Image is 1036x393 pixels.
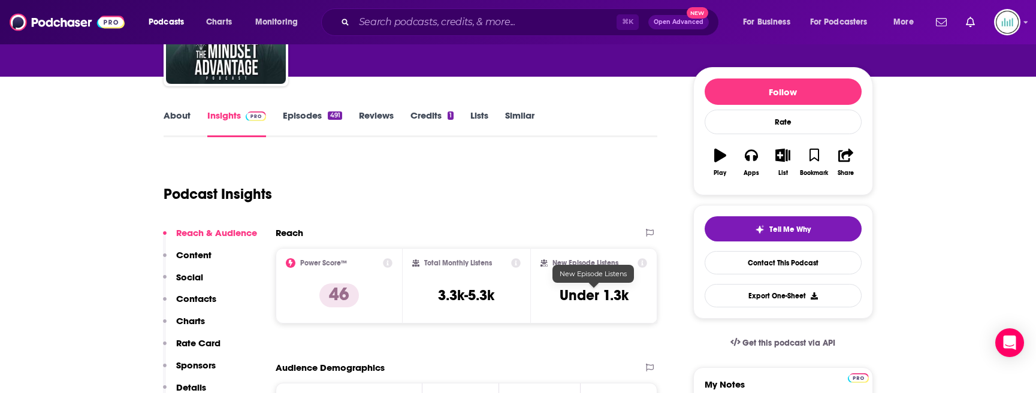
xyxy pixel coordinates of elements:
[714,170,726,177] div: Play
[176,271,203,283] p: Social
[163,227,257,249] button: Reach & Audience
[163,249,212,271] button: Content
[164,185,272,203] h1: Podcast Insights
[705,284,862,307] button: Export One-Sheet
[560,286,629,304] h3: Under 1.3k
[560,270,627,278] span: New Episode Listens
[410,110,454,137] a: Credits1
[755,225,765,234] img: tell me why sparkle
[830,141,861,184] button: Share
[176,359,216,371] p: Sponsors
[283,110,342,137] a: Episodes491
[163,271,203,294] button: Social
[705,110,862,134] div: Rate
[164,110,191,137] a: About
[276,362,385,373] h2: Audience Demographics
[893,14,914,31] span: More
[994,9,1020,35] img: User Profile
[931,12,952,32] a: Show notifications dropdown
[207,110,267,137] a: InsightsPodchaser Pro
[838,170,854,177] div: Share
[648,15,709,29] button: Open AdvancedNew
[654,19,703,25] span: Open Advanced
[769,225,811,234] span: Tell Me Why
[744,170,759,177] div: Apps
[424,259,492,267] h2: Total Monthly Listens
[742,338,835,348] span: Get this podcast via API
[176,315,205,327] p: Charts
[206,14,232,31] span: Charts
[885,13,929,32] button: open menu
[176,249,212,261] p: Content
[848,371,869,383] a: Pro website
[505,110,534,137] a: Similar
[319,283,359,307] p: 46
[552,259,618,267] h2: New Episode Listens
[961,12,980,32] a: Show notifications dropdown
[617,14,639,30] span: ⌘ K
[448,111,454,120] div: 1
[994,9,1020,35] span: Logged in as podglomerate
[359,110,394,137] a: Reviews
[300,259,347,267] h2: Power Score™
[10,11,125,34] img: Podchaser - Follow, Share and Rate Podcasts
[140,13,200,32] button: open menu
[328,111,342,120] div: 491
[705,251,862,274] a: Contact This Podcast
[810,14,868,31] span: For Podcasters
[736,141,767,184] button: Apps
[705,78,862,105] button: Follow
[470,110,488,137] a: Lists
[176,227,257,238] p: Reach & Audience
[687,7,708,19] span: New
[176,337,221,349] p: Rate Card
[994,9,1020,35] button: Show profile menu
[198,13,239,32] a: Charts
[276,227,303,238] h2: Reach
[247,13,313,32] button: open menu
[995,328,1024,357] div: Open Intercom Messenger
[333,8,730,36] div: Search podcasts, credits, & more...
[176,293,216,304] p: Contacts
[176,382,206,393] p: Details
[705,141,736,184] button: Play
[705,216,862,241] button: tell me why sparkleTell Me Why
[735,13,805,32] button: open menu
[163,337,221,359] button: Rate Card
[149,14,184,31] span: Podcasts
[802,13,885,32] button: open menu
[163,359,216,382] button: Sponsors
[743,14,790,31] span: For Business
[246,111,267,121] img: Podchaser Pro
[438,286,494,304] h3: 3.3k-5.3k
[354,13,617,32] input: Search podcasts, credits, & more...
[778,170,788,177] div: List
[163,293,216,315] button: Contacts
[255,14,298,31] span: Monitoring
[799,141,830,184] button: Bookmark
[800,170,828,177] div: Bookmark
[848,373,869,383] img: Podchaser Pro
[767,141,798,184] button: List
[163,315,205,337] button: Charts
[721,328,845,358] a: Get this podcast via API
